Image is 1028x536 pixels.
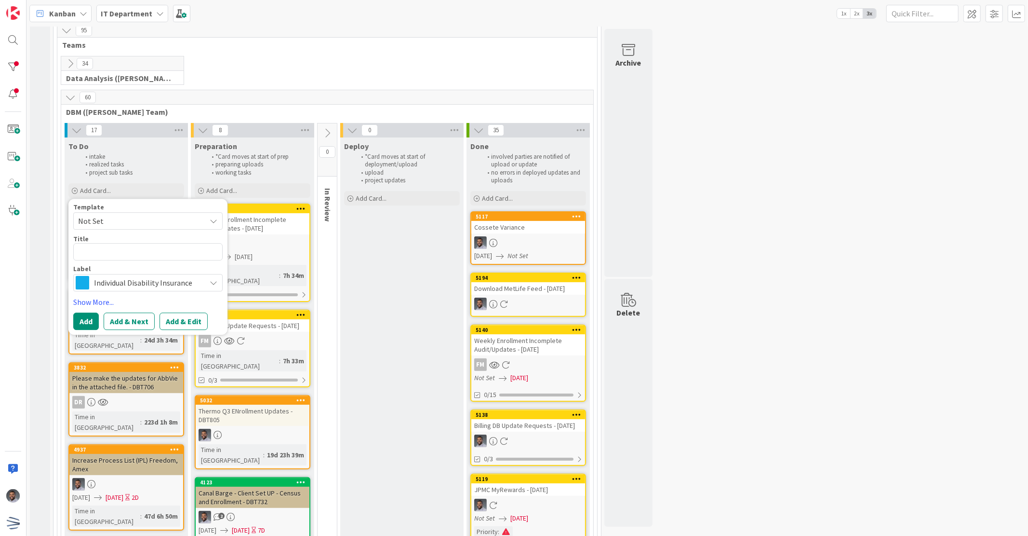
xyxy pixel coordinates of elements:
[199,511,211,523] img: FS
[196,213,309,234] div: Weekly Enrollment Incomplete Audit/Updates - [DATE]
[72,493,90,503] span: [DATE]
[73,313,99,330] button: Add
[471,499,585,511] div: FS
[6,6,20,20] img: Visit kanbanzone.com
[196,396,309,426] div: 5032Thermo Q3 ENrollment Updates - DBT805
[471,298,585,310] div: FS
[140,511,142,522] span: :
[196,311,309,319] div: 5191
[319,146,335,158] span: 0
[69,363,183,393] div: 3832Please make the updates for AbbVie in the attached file. - DBT706
[80,153,183,161] li: intake
[68,444,184,531] a: 4937Increase Process List (IPL) Freedom, AmexFS[DATE][DATE]2DTime in [GEOGRAPHIC_DATA]:47d 6h 50m
[863,9,876,18] span: 3x
[132,493,139,503] div: 2D
[212,124,228,136] span: 8
[80,186,111,195] span: Add Card...
[280,356,307,366] div: 7h 33m
[49,8,76,19] span: Kanban
[69,363,183,372] div: 3832
[323,188,333,221] span: In Review
[471,326,585,334] div: 5140
[356,177,458,184] li: project updates
[76,25,92,36] span: 95
[206,153,309,161] li: *Card moves at start of prep
[199,265,279,286] div: Time in [GEOGRAPHIC_DATA]
[196,487,309,508] div: Canal Barge - Client Set UP - Census and Enrollment - DBT732
[80,169,183,177] li: project sub tasks
[106,493,123,503] span: [DATE]
[510,513,528,523] span: [DATE]
[77,58,93,69] span: 34
[199,444,263,466] div: Time in [GEOGRAPHIC_DATA]
[471,475,585,483] div: 5119
[471,274,585,282] div: 5194
[476,213,585,220] div: 5117
[470,211,586,265] a: 5117Cossete VarianceFS[DATE]Not Set
[356,153,458,169] li: *Card moves at start of deployment/upload
[206,169,309,177] li: working tasks
[474,358,487,371] div: FM
[196,319,309,332] div: Billing DB Update Requests - [DATE]
[474,236,487,249] img: FS
[104,313,155,330] button: Add & Next
[488,124,504,136] span: 35
[356,169,458,177] li: upload
[6,516,20,530] img: avatar
[195,310,310,387] a: 5191Billing DB Update Requests - [DATE]FMTime in [GEOGRAPHIC_DATA]:7h 33m0/3
[196,478,309,487] div: 4123
[474,435,487,447] img: FS
[86,124,102,136] span: 17
[265,450,307,460] div: 19d 23h 39m
[196,205,309,234] div: 5193Weekly Enrollment Incomplete Audit/Updates - [DATE]
[80,92,96,103] span: 60
[476,275,585,281] div: 5194
[200,397,309,404] div: 5032
[69,478,183,491] div: FS
[474,373,495,382] i: Not Set
[78,215,199,227] span: Not Set
[196,311,309,332] div: 5191Billing DB Update Requests - [DATE]
[196,396,309,405] div: 5032
[94,276,201,289] span: Individual Disability Insurance
[886,5,959,22] input: Quick Filter...
[471,212,585,234] div: 5117Cossete Variance
[474,514,495,522] i: Not Set
[142,511,180,522] div: 47d 6h 50m
[470,141,489,151] span: Done
[196,511,309,523] div: FS
[471,358,585,371] div: FM
[69,372,183,393] div: Please make the updates for AbbVie in the attached file. - DBT706
[471,435,585,447] div: FS
[68,141,89,151] span: To Do
[199,525,216,536] span: [DATE]
[72,412,140,433] div: Time in [GEOGRAPHIC_DATA]
[474,298,487,310] img: FS
[72,330,140,351] div: Time in [GEOGRAPHIC_DATA]
[195,141,237,151] span: Preparation
[474,251,492,261] span: [DATE]
[361,124,378,136] span: 0
[218,513,225,519] span: 2
[471,236,585,249] div: FS
[263,450,265,460] span: :
[142,417,180,427] div: 223d 1h 8m
[206,186,237,195] span: Add Card...
[199,429,211,441] img: FS
[476,412,585,418] div: 5138
[344,141,369,151] span: Deploy
[74,364,183,371] div: 3832
[280,270,307,281] div: 7h 34m
[356,194,387,203] span: Add Card...
[482,153,585,169] li: involved parties are notified of upload or update
[837,9,850,18] span: 1x
[507,251,528,260] i: Not Set
[195,204,310,302] a: 5193Weekly Enrollment Incomplete Audit/Updates - [DATE]FSNot Set[DATE]Time in [GEOGRAPHIC_DATA]:7...
[72,506,140,527] div: Time in [GEOGRAPHIC_DATA]
[69,454,183,475] div: Increase Process List (IPL) Freedom, Amex
[195,395,310,469] a: 5032Thermo Q3 ENrollment Updates - DBT805FSTime in [GEOGRAPHIC_DATA]:19d 23h 39m
[69,445,183,454] div: 4937
[69,445,183,475] div: 4937Increase Process List (IPL) Freedom, Amex
[142,335,180,345] div: 24d 3h 34m
[484,390,496,400] span: 0/15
